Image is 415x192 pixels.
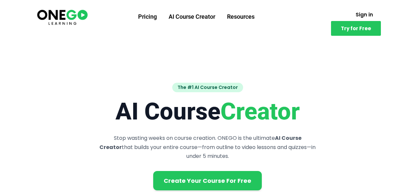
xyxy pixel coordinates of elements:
p: Stop wasting weeks on course creation. ONEGO is the ultimate that builds your entire course—from ... [97,134,318,160]
strong: AI Course Creator [99,134,301,151]
span: Creator [220,97,300,125]
span: Try for Free [341,26,371,31]
a: AI Course Creator [163,8,221,25]
a: Sign in [348,8,381,21]
a: Resources [221,8,260,25]
span: Sign in [356,12,373,17]
a: Create Your Course For Free [153,171,262,190]
span: The #1 AI Course Creator [172,83,243,92]
h1: AI Course [29,97,386,126]
a: Try for Free [331,21,381,36]
a: Pricing [132,8,163,25]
